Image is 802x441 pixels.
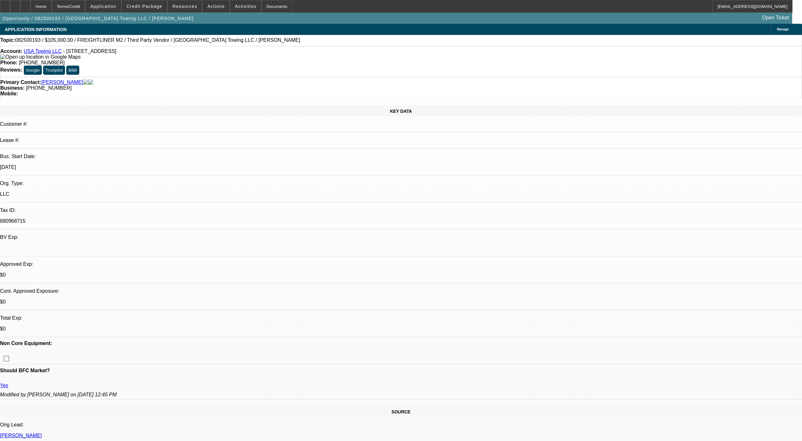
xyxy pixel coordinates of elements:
[122,0,167,12] button: Credit Package
[15,37,300,43] span: 082500193 / $105,000.00 / FREIGHTLINER M2 / Third Party Vendor / [GEOGRAPHIC_DATA] Towing LLC / [...
[0,85,24,91] strong: Business:
[207,4,225,9] span: Actions
[19,60,65,65] span: [PHONE_NUMBER]
[0,54,81,60] a: View Google Maps
[90,4,116,9] span: Application
[127,4,162,9] span: Credit Package
[3,16,194,21] span: Opportunity / 082500193 / [GEOGRAPHIC_DATA] Towing LLC / [PERSON_NAME]
[0,91,18,96] strong: Mobile:
[63,48,116,54] span: - [STREET_ADDRESS]
[760,12,792,23] a: Open Ticket
[83,80,88,85] img: facebook-icon.png
[777,28,789,31] span: Manage
[168,0,202,12] button: Resources
[0,37,15,43] strong: Topic:
[392,409,411,414] span: SOURCE
[203,0,230,12] button: Actions
[390,109,412,114] span: KEY DATA
[66,66,79,75] button: BBB
[85,0,121,12] button: Application
[230,0,261,12] button: Activities
[41,80,83,85] a: [PERSON_NAME]
[173,4,197,9] span: Resources
[88,80,93,85] img: linkedin-icon.png
[0,60,17,65] strong: Phone:
[0,80,41,85] strong: Primary Contact:
[235,4,257,9] span: Activities
[0,48,22,54] strong: Account:
[24,48,62,54] a: USA Towing LLC
[24,66,42,75] button: Google
[26,85,72,91] span: [PHONE_NUMBER]
[5,27,67,32] span: APPLICATION INFORMATION
[0,67,22,73] strong: Reviews:
[0,54,81,60] img: Open up location in Google Maps
[43,66,65,75] button: Trustpilot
